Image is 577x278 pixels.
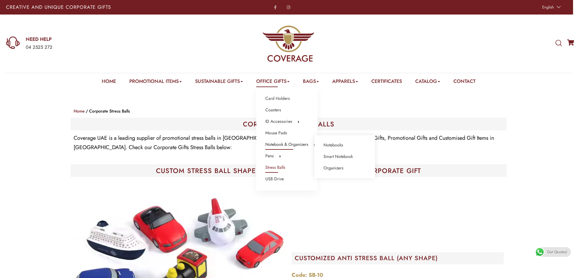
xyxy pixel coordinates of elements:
a: Notebooks [323,141,343,149]
a: Promotional Items [129,78,182,87]
a: USB Drive [265,175,284,183]
a: Bags [303,78,319,87]
h1: CUSTOM STRESS BALL SHAPES & CUSTOMIZED STRESS BALL CORPORATE GIFT [74,167,504,174]
a: Office Gifts [256,78,290,87]
div: 04 2525 272 [26,44,189,51]
a: Pens [265,152,274,160]
p: Coverage UAE is a leading supplier of promotional stress balls in [GEOGRAPHIC_DATA]. We are the l... [74,133,504,152]
a: Card Holders [265,95,290,103]
a: Mouse Pads [265,129,287,137]
a: Sustainable Gifts [195,78,243,87]
a: Certificates [371,78,402,87]
a: Contact [453,78,476,87]
a: Home [74,108,85,114]
a: NEED HELP [26,36,189,43]
a: Catalog [415,78,440,87]
h2: CUSTOMIZED ANTI STRESS BALL​ (ANY SHAPE) [295,255,504,261]
a: English [539,3,562,11]
a: Coasters [265,106,281,114]
a: Stress Balls [265,164,285,172]
p: Creative and Unique Corporate Gifts [6,5,228,10]
h1: CORPORATE STRESS BALLS​ [74,121,504,127]
a: Notebook & Organizers [265,141,308,149]
a: Home [102,78,116,87]
span: English [542,4,554,10]
span: Get Quotes! [547,247,567,257]
a: Apparels [332,78,358,87]
li: Corporate Stress Balls [85,107,130,115]
a: Smart Notebook [323,153,353,161]
a: Organizers [323,164,343,172]
a: ID Accessories [265,118,292,126]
